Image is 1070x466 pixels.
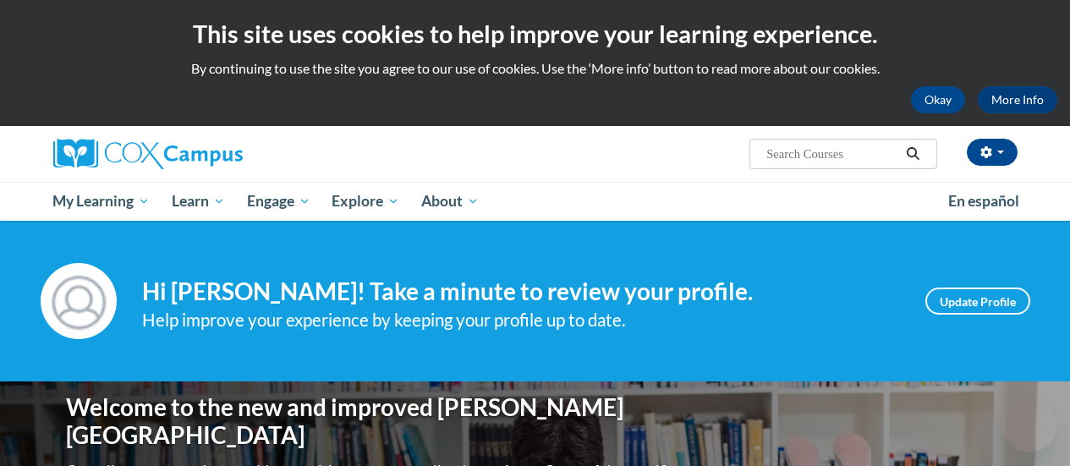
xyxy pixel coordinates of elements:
div: Help improve your experience by keeping your profile up to date. [142,306,900,334]
img: Profile Image [41,263,117,339]
div: Main menu [41,182,1030,221]
img: Cox Campus [53,139,243,169]
p: By continuing to use the site you agree to our use of cookies. Use the ‘More info’ button to read... [13,59,1057,78]
button: Account Settings [967,139,1018,166]
h1: Welcome to the new and improved [PERSON_NAME][GEOGRAPHIC_DATA] [66,393,679,450]
button: Okay [911,86,965,113]
h4: Hi [PERSON_NAME]! Take a minute to review your profile. [142,277,900,306]
a: En español [937,184,1030,219]
span: Engage [247,191,310,211]
a: Engage [236,182,321,221]
iframe: Button to launch messaging window [1002,398,1056,452]
h2: This site uses cookies to help improve your learning experience. [13,17,1057,51]
a: Update Profile [925,288,1030,315]
button: Search [900,144,925,164]
a: Learn [161,182,236,221]
a: My Learning [42,182,162,221]
a: Cox Campus [53,139,358,169]
a: About [410,182,490,221]
a: More Info [978,86,1057,113]
input: Search Courses [765,144,900,164]
span: My Learning [52,191,150,211]
span: En español [948,192,1019,210]
a: Explore [321,182,410,221]
span: Explore [332,191,399,211]
span: About [421,191,479,211]
span: Learn [172,191,225,211]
